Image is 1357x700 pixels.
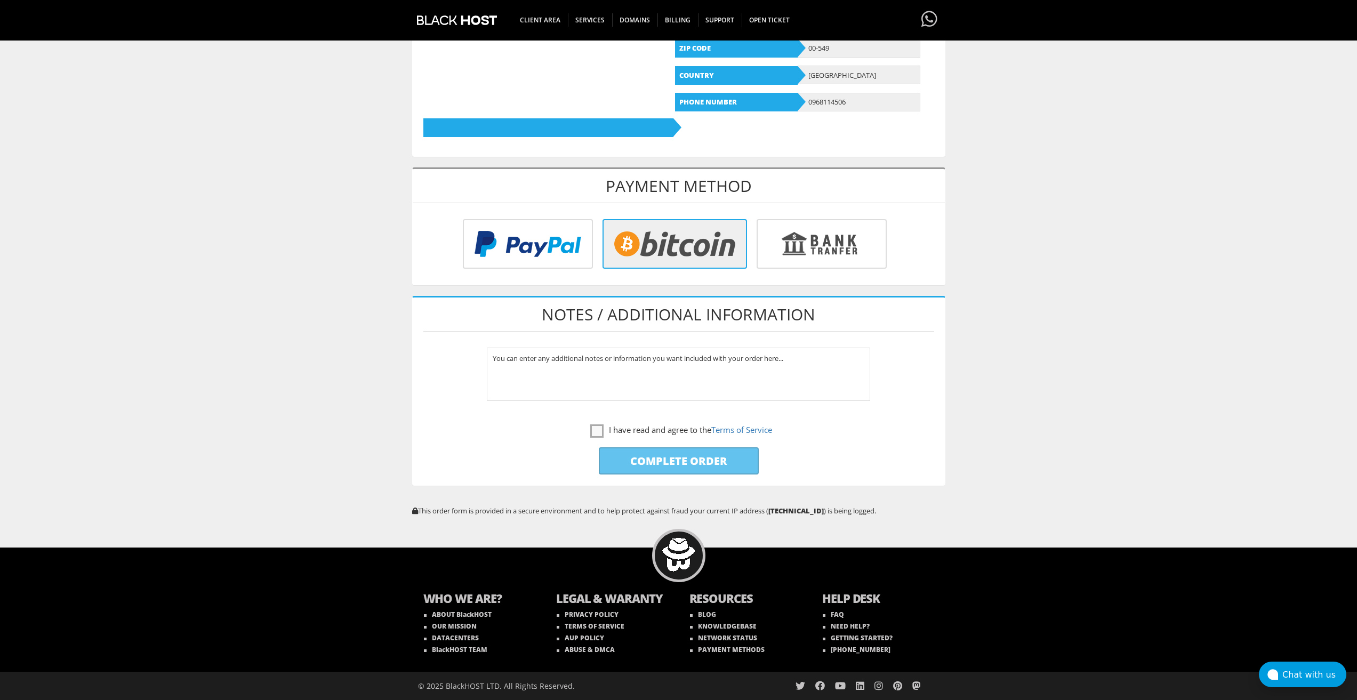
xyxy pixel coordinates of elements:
[742,13,797,27] span: Open Ticket
[690,622,757,631] a: KNOWLEDGEBASE
[689,590,801,609] b: RESOURCES
[698,13,742,27] span: Support
[424,633,479,642] a: DATACENTERS
[512,13,568,27] span: CLIENT AREA
[612,13,658,27] span: Domains
[423,297,934,332] h1: Notes / Additional Information
[418,672,673,700] div: © 2025 BlackHOST LTD. All Rights Reserved.
[424,622,477,631] a: OUR MISSION
[823,633,893,642] a: GETTING STARTED?
[823,610,844,619] a: FAQ
[423,590,535,609] b: WHO WE ARE?
[568,13,613,27] span: SERVICES
[1259,662,1346,687] button: Chat with us
[711,424,772,435] a: Terms of Service
[690,610,716,619] a: BLOG
[690,633,757,642] a: NETWORK STATUS
[657,13,698,27] span: Billing
[823,622,870,631] a: NEED HELP?
[590,423,772,437] label: I have read and agree to the
[1282,670,1346,680] div: Chat with us
[557,645,615,654] a: ABUSE & DMCA
[557,622,624,631] a: TERMS OF SERVICE
[413,169,945,203] h1: Payment Method
[463,219,593,269] img: PayPal.png
[662,538,695,572] img: BlackHOST mascont, Blacky.
[603,219,747,269] img: Bitcoin.png
[424,610,492,619] a: ABOUT BlackHOST
[675,39,798,58] b: Zip Code
[556,590,668,609] b: LEGAL & WARANTY
[599,447,759,474] input: Complete Order
[424,645,487,654] a: BlackHOST TEAM
[822,590,934,609] b: HELP DESK
[690,645,765,654] a: PAYMENT METHODS
[675,93,798,111] b: Phone Number
[823,645,890,654] a: [PHONE_NUMBER]
[557,633,604,642] a: AUP POLICY
[757,219,887,269] img: Bank%20Transfer.png
[768,506,824,516] strong: [TECHNICAL_ID]
[557,610,619,619] a: PRIVACY POLICY
[487,348,870,401] textarea: You can enter any additional notes or information you want included with your order here...
[675,66,798,85] b: Country
[412,506,945,516] p: This order form is provided in a secure environment and to help protect against fraud your curren...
